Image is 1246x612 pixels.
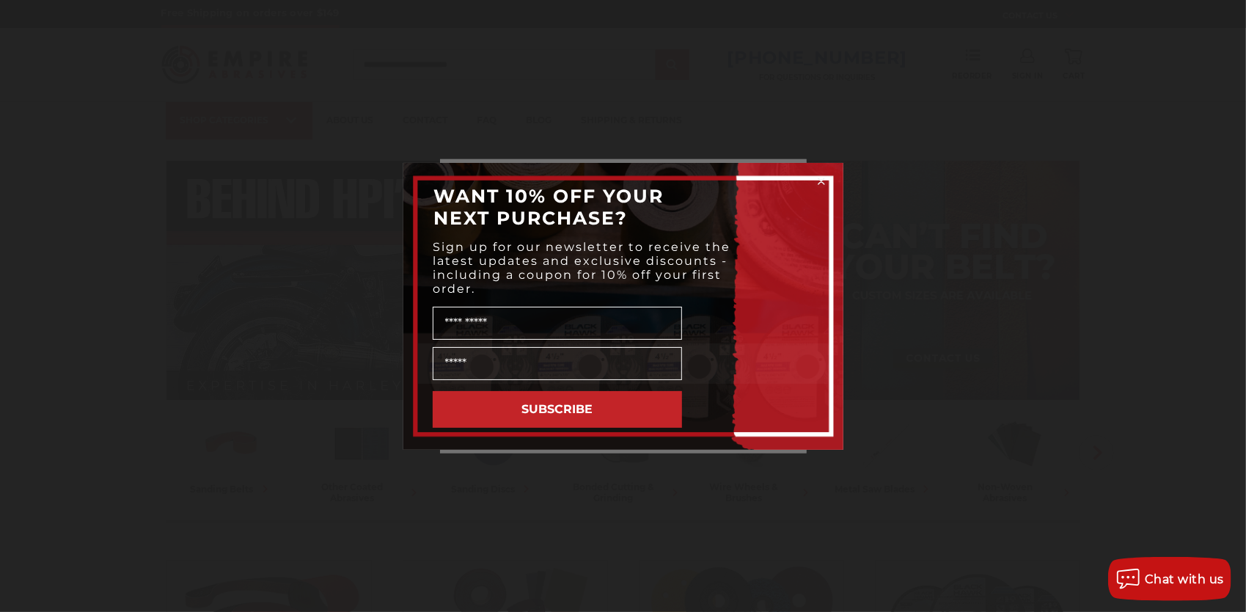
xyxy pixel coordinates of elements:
[433,391,682,428] button: SUBSCRIBE
[1108,557,1231,601] button: Chat with us
[1145,572,1224,586] span: Chat with us
[433,347,682,380] input: Email
[434,185,664,229] span: WANT 10% OFF YOUR NEXT PURCHASE?
[814,174,829,189] button: Close dialog
[433,240,731,296] span: Sign up for our newsletter to receive the latest updates and exclusive discounts - including a co...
